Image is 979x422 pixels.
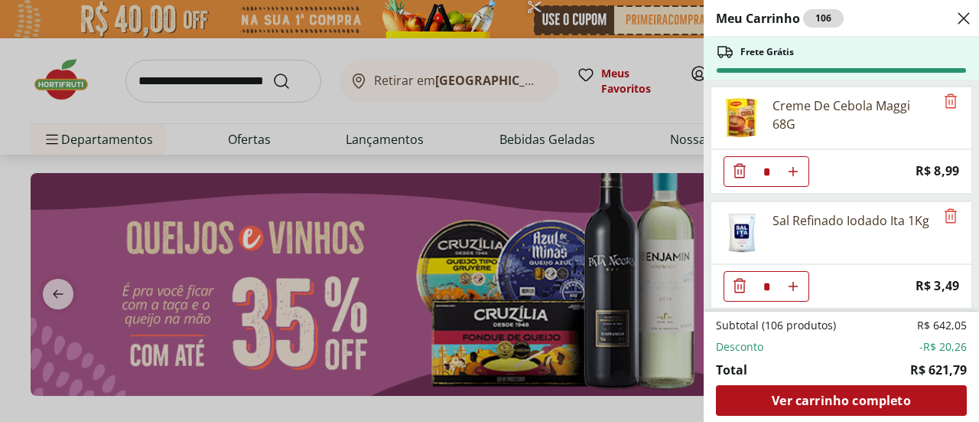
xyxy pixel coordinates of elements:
span: Ver carrinho completo [772,394,910,407]
span: R$ 8,99 [916,161,959,182]
img: Principal [720,97,763,139]
img: Principal [720,211,763,254]
h2: Meu Carrinho [716,9,844,28]
div: 106 [803,9,844,28]
button: Aumentar Quantidade [778,156,808,187]
button: Aumentar Quantidade [778,271,808,302]
span: -R$ 20,26 [919,339,967,355]
span: Frete Grátis [740,46,794,58]
span: R$ 642,05 [917,318,967,333]
button: Remove [942,208,960,226]
button: Diminuir Quantidade [724,156,755,187]
span: R$ 3,49 [916,276,959,296]
div: Creme De Cebola Maggi 68G [772,97,935,133]
span: Subtotal (106 produtos) [716,318,836,333]
button: Diminuir Quantidade [724,271,755,302]
div: Sal Refinado Iodado Ita 1Kg [772,211,929,230]
input: Quantidade Atual [755,157,778,186]
button: Remove [942,93,960,111]
span: Desconto [716,339,763,355]
a: Ver carrinho completo [716,385,967,416]
input: Quantidade Atual [755,272,778,301]
span: Total [716,361,747,379]
span: R$ 621,79 [910,361,967,379]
